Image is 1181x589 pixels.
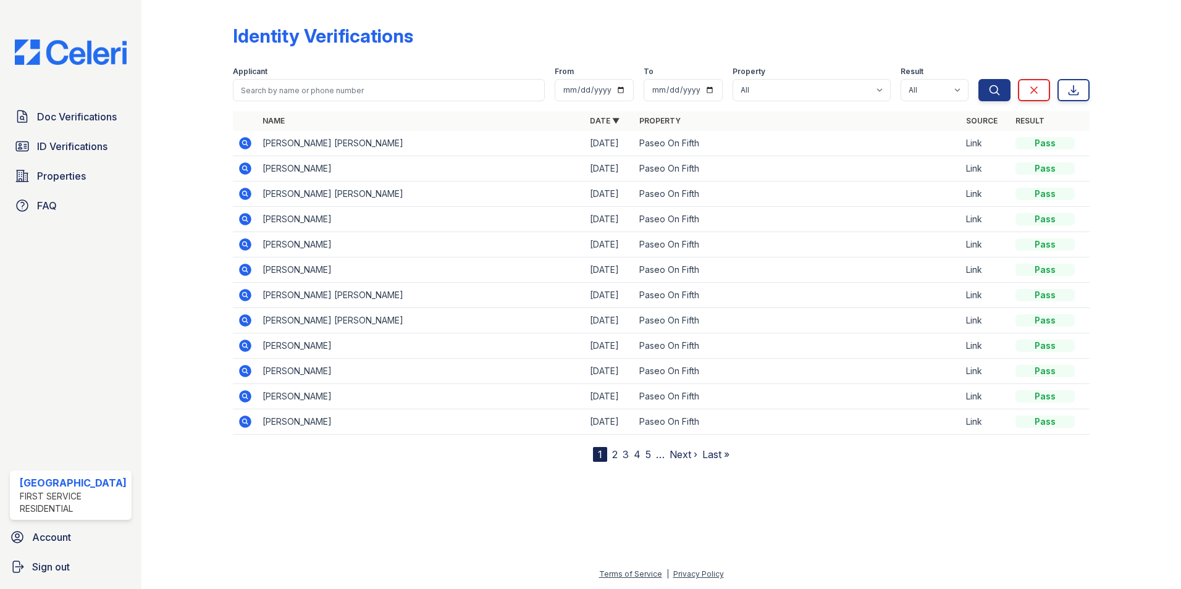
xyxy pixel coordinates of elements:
span: … [656,447,665,462]
td: [PERSON_NAME] [258,384,585,409]
td: [DATE] [585,207,634,232]
a: 3 [623,448,629,461]
img: CE_Logo_Blue-a8612792a0a2168367f1c8372b55b34899dd931a85d93a1a3d3e32e68fde9ad4.png [5,40,137,65]
td: Link [961,207,1011,232]
span: Sign out [32,559,70,574]
td: [DATE] [585,384,634,409]
a: Last » [702,448,729,461]
a: Result [1015,116,1044,125]
td: [DATE] [585,232,634,257]
label: Result [901,67,923,77]
td: [PERSON_NAME] [258,232,585,257]
a: Properties [10,164,132,188]
a: FAQ [10,193,132,218]
td: Paseo On Fifth [634,182,962,207]
td: Paseo On Fifth [634,131,962,156]
td: [PERSON_NAME] [PERSON_NAME] [258,131,585,156]
div: Pass [1015,162,1075,175]
div: Pass [1015,365,1075,377]
td: Link [961,359,1011,384]
div: Pass [1015,264,1075,276]
a: Next › [670,448,697,461]
div: Pass [1015,390,1075,403]
td: Link [961,156,1011,182]
td: [PERSON_NAME] [258,409,585,435]
a: 2 [612,448,618,461]
span: FAQ [37,198,57,213]
td: Link [961,283,1011,308]
a: Source [966,116,998,125]
td: Link [961,333,1011,359]
div: Pass [1015,137,1075,149]
td: Paseo On Fifth [634,359,962,384]
td: [DATE] [585,156,634,182]
a: Account [5,525,137,549]
a: Property [639,116,681,125]
td: Paseo On Fifth [634,308,962,333]
td: [DATE] [585,131,634,156]
div: 1 [593,447,607,462]
td: Link [961,182,1011,207]
div: Identity Verifications [233,25,413,47]
td: Paseo On Fifth [634,257,962,283]
div: Pass [1015,314,1075,327]
a: 5 [645,448,651,461]
div: | [666,569,669,579]
div: Pass [1015,340,1075,352]
td: Link [961,308,1011,333]
td: [DATE] [585,257,634,283]
td: [PERSON_NAME] [258,207,585,232]
td: [DATE] [585,283,634,308]
td: Link [961,257,1011,283]
td: [DATE] [585,409,634,435]
td: [DATE] [585,182,634,207]
span: Account [32,530,71,545]
td: Paseo On Fifth [634,156,962,182]
td: [PERSON_NAME] [PERSON_NAME] [258,283,585,308]
input: Search by name or phone number [233,79,545,101]
td: Paseo On Fifth [634,207,962,232]
td: [PERSON_NAME] [258,257,585,283]
td: [DATE] [585,359,634,384]
td: Link [961,131,1011,156]
a: Sign out [5,554,137,579]
td: Paseo On Fifth [634,283,962,308]
span: ID Verifications [37,139,107,154]
td: [DATE] [585,333,634,359]
div: Pass [1015,289,1075,301]
td: Paseo On Fifth [634,232,962,257]
td: Link [961,384,1011,409]
div: Pass [1015,416,1075,428]
span: Properties [37,169,86,183]
td: [DATE] [585,308,634,333]
label: Property [733,67,765,77]
a: ID Verifications [10,134,132,159]
td: [PERSON_NAME] [258,359,585,384]
label: Applicant [233,67,267,77]
label: To [644,67,654,77]
td: Link [961,409,1011,435]
td: Paseo On Fifth [634,333,962,359]
div: Pass [1015,238,1075,251]
span: Doc Verifications [37,109,117,124]
a: 4 [634,448,641,461]
div: Pass [1015,213,1075,225]
div: Pass [1015,188,1075,200]
td: Paseo On Fifth [634,384,962,409]
td: [PERSON_NAME] [PERSON_NAME] [258,182,585,207]
td: [PERSON_NAME] [258,156,585,182]
a: Terms of Service [599,569,662,579]
div: [GEOGRAPHIC_DATA] [20,475,127,490]
a: Name [263,116,285,125]
div: First Service Residential [20,490,127,515]
a: Doc Verifications [10,104,132,129]
label: From [555,67,574,77]
a: Privacy Policy [673,569,724,579]
td: Paseo On Fifth [634,409,962,435]
td: [PERSON_NAME] [258,333,585,359]
a: Date ▼ [590,116,620,125]
td: [PERSON_NAME] [PERSON_NAME] [258,308,585,333]
td: Link [961,232,1011,257]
